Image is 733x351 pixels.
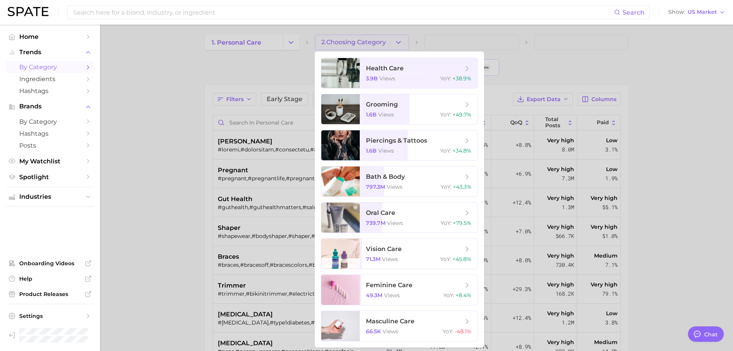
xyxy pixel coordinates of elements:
span: My Watchlist [19,158,81,165]
button: ShowUS Market [666,7,727,17]
a: by Category [6,61,94,73]
span: +43.3% [453,183,471,190]
span: Spotlight [19,173,81,181]
span: YoY : [440,111,451,118]
span: Home [19,33,81,40]
span: vision care [366,245,402,253]
span: YoY : [441,183,451,190]
span: Help [19,275,81,282]
span: Settings [19,313,81,319]
a: Onboarding Videos [6,258,94,269]
a: Posts [6,140,94,151]
span: +79.5% [453,220,471,226]
span: bath & body [366,173,405,180]
span: views [387,183,402,190]
a: Hashtags [6,85,94,97]
span: Ingredients [19,75,81,83]
a: Home [6,31,94,43]
span: Trends [19,49,81,56]
span: YoY : [441,220,451,226]
span: Hashtags [19,87,81,95]
span: piercings & tattoos [366,137,427,144]
span: 1.6b [366,147,377,154]
span: YoY : [442,328,453,335]
a: Log out. Currently logged in as Brennan McVicar with e-mail brennan@spate.nyc. [6,326,94,345]
a: by Category [6,116,94,128]
span: Hashtags [19,130,81,137]
a: Product Releases [6,288,94,300]
span: views [382,256,398,263]
a: Help [6,273,94,284]
span: Brands [19,103,81,110]
span: 71.3m [366,256,381,263]
span: +38.9% [452,75,471,82]
span: 1.6b [366,111,377,118]
button: Brands [6,101,94,112]
span: Industries [19,193,81,200]
img: SPATE [8,7,48,16]
span: -48.1% [455,328,471,335]
span: Product Releases [19,291,81,298]
span: +45.8% [452,256,471,263]
span: 739.7m [366,220,386,226]
span: health care [366,65,404,72]
span: by Category [19,118,81,125]
span: Search [623,9,645,16]
span: 49.3m [366,292,382,299]
ul: 2.Choosing Category [315,52,484,348]
span: 3.9b [366,75,378,82]
span: views [378,147,394,154]
a: Spotlight [6,171,94,183]
input: Search here for a brand, industry, or ingredient [72,6,614,19]
a: Hashtags [6,128,94,140]
span: grooming [366,101,398,108]
span: views [378,111,394,118]
span: oral care [366,209,395,216]
span: feminine care [366,281,412,289]
span: US Market [688,10,717,14]
span: views [387,220,403,226]
span: Posts [19,142,81,149]
span: by Category [19,63,81,71]
span: +34.8% [452,147,471,154]
span: YoY : [440,256,451,263]
span: masculine care [366,318,414,325]
span: YoY : [440,75,451,82]
span: YoY : [443,292,454,299]
span: +8.4% [456,292,471,299]
span: 797.3m [366,183,385,190]
span: 66.5k [366,328,381,335]
span: YoY : [440,147,451,154]
button: Trends [6,47,94,58]
span: Onboarding Videos [19,260,81,267]
span: views [384,292,400,299]
a: Settings [6,310,94,322]
span: views [379,75,395,82]
span: +49.7% [452,111,471,118]
span: Show [668,10,685,14]
button: Industries [6,191,94,203]
a: My Watchlist [6,155,94,167]
span: views [382,328,398,335]
a: Ingredients [6,73,94,85]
